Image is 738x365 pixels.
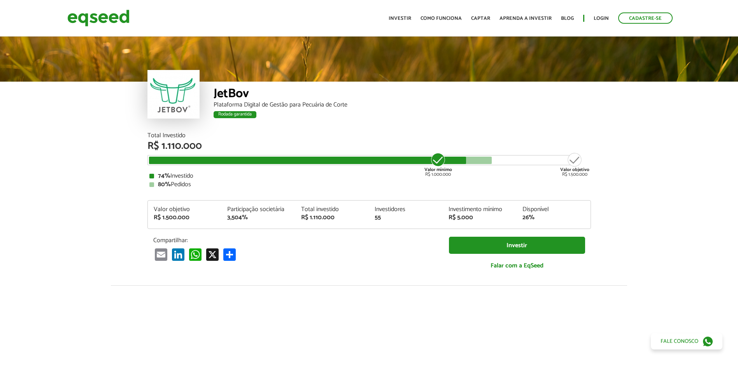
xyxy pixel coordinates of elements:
a: Investir [389,16,411,21]
div: R$ 1.110.000 [301,215,363,221]
a: Captar [471,16,490,21]
div: Investimento mínimo [449,206,511,213]
div: Valor objetivo [154,206,216,213]
div: R$ 1.500.000 [154,215,216,221]
div: Participação societária [227,206,289,213]
div: Total Investido [147,133,591,139]
div: 3,504% [227,215,289,221]
a: X [205,248,220,261]
a: WhatsApp [188,248,203,261]
div: R$ 5.000 [449,215,511,221]
div: Total investido [301,206,363,213]
div: R$ 1.110.000 [147,141,591,151]
a: Investir [449,237,585,254]
a: Cadastre-se [618,12,673,24]
div: Investido [149,173,589,179]
img: EqSeed [67,8,130,28]
div: R$ 1.500.000 [560,152,589,177]
strong: 74% [158,171,170,181]
div: Investidores [375,206,437,213]
strong: Valor objetivo [560,166,589,173]
a: Falar com a EqSeed [449,258,585,274]
div: R$ 1.000.000 [424,152,453,177]
a: Como funciona [421,16,462,21]
a: Blog [561,16,574,21]
strong: 80% [158,179,171,190]
strong: Valor mínimo [424,166,452,173]
p: Compartilhar: [153,237,437,244]
div: Disponível [522,206,585,213]
div: 26% [522,215,585,221]
a: Email [153,248,169,261]
a: Aprenda a investir [500,16,552,21]
a: Fale conosco [651,333,722,349]
a: LinkedIn [170,248,186,261]
div: Rodada garantida [214,111,256,118]
a: Compartilhar [222,248,237,261]
div: 55 [375,215,437,221]
a: Login [594,16,609,21]
div: Plataforma Digital de Gestão para Pecuária de Corte [214,102,591,108]
div: Pedidos [149,182,589,188]
div: JetBov [214,87,591,102]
